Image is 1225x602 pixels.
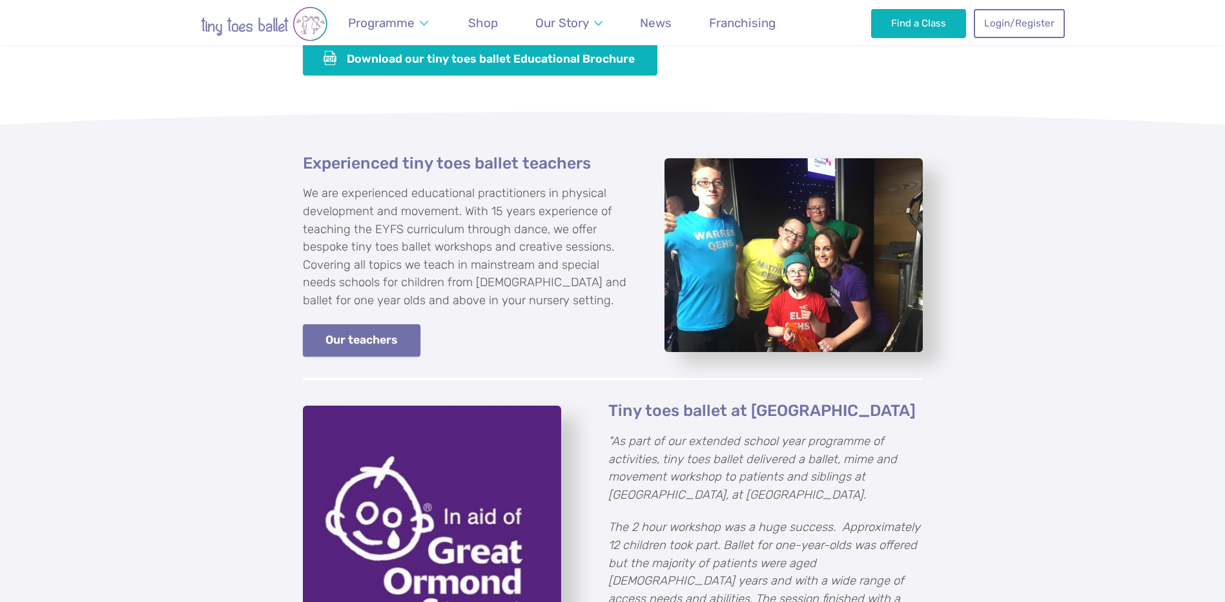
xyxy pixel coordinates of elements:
span: Franchising [709,16,776,30]
span: Shop [468,16,498,30]
a: News [634,8,678,38]
a: Download our tiny toes ballet Educational Brochure [303,41,658,76]
h4: Experienced tiny toes ballet teachers [303,153,632,173]
a: View full-size image [664,158,923,352]
a: Our teachers [303,324,421,357]
a: Franchising [703,8,782,38]
a: Our Story [529,8,608,38]
span: News [640,16,672,30]
span: Programme [348,16,415,30]
span: Our Story [535,16,589,30]
a: Shop [462,8,504,38]
a: Find a Class [871,9,966,37]
p: We are experienced educational practitioners in physical development and movement. With 15 years ... [303,185,632,309]
img: tiny toes ballet [161,6,367,41]
h4: Tiny toes ballet at [GEOGRAPHIC_DATA] [608,400,923,420]
em: "As part of our extended school year programme of activities, tiny toes ballet delivered a ballet... [608,434,897,502]
a: Programme [342,8,435,38]
a: Login/Register [974,9,1064,37]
